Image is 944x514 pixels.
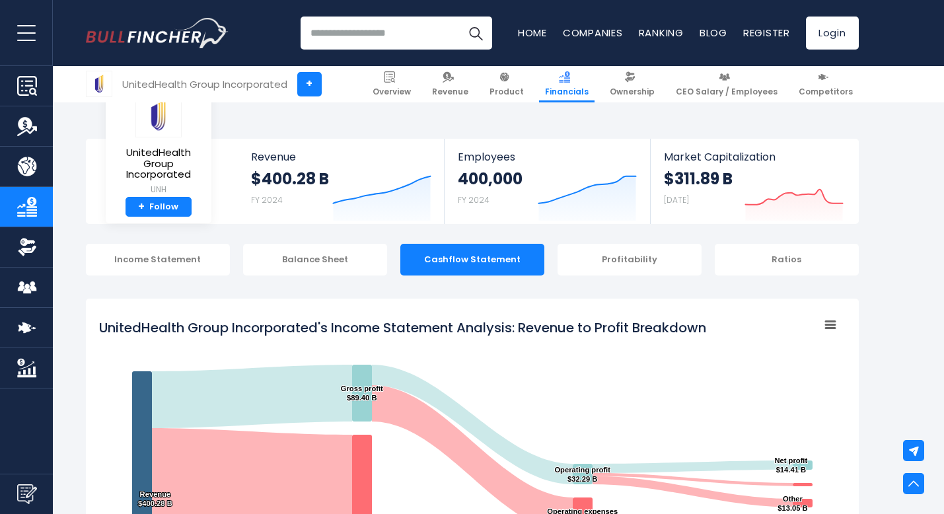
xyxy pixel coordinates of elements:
span: UnitedHealth Group Incorporated [116,147,201,180]
a: Financials [539,66,595,102]
div: Ratios [715,244,859,275]
span: Product [490,87,524,97]
span: Revenue [251,151,431,163]
text: Gross profit $89.40 B [340,385,382,402]
text: Revenue $400.28 B [138,490,172,507]
span: Ownership [610,87,655,97]
a: Revenue [426,66,474,102]
img: Bullfincher logo [86,18,229,48]
a: Ranking [639,26,684,40]
a: CEO Salary / Employees [670,66,783,102]
a: +Follow [126,197,192,217]
tspan: UnitedHealth Group Incorporated's Income Statement Analysis: Revenue to Profit Breakdown [99,318,706,337]
span: Overview [373,87,411,97]
div: UnitedHealth Group Incorporated [122,77,287,92]
a: Ownership [604,66,661,102]
img: UNH logo [135,93,182,137]
div: Profitability [558,244,702,275]
a: Overview [367,66,417,102]
a: Register [743,26,790,40]
div: Income Statement [86,244,230,275]
div: Balance Sheet [243,244,387,275]
span: CEO Salary / Employees [676,87,778,97]
a: + [297,72,322,96]
strong: 400,000 [458,168,523,189]
a: Revenue $400.28 B FY 2024 [238,139,445,224]
img: UNH logo [87,71,112,96]
strong: $400.28 B [251,168,329,189]
a: Market Capitalization $311.89 B [DATE] [651,139,857,224]
small: FY 2024 [251,194,283,205]
strong: + [138,201,145,213]
a: Home [518,26,547,40]
span: Revenue [432,87,468,97]
a: Competitors [793,66,859,102]
span: Employees [458,151,637,163]
small: FY 2024 [458,194,490,205]
text: Operating profit $32.29 B [554,466,610,483]
small: UNH [116,184,201,196]
a: Employees 400,000 FY 2024 [445,139,650,224]
a: Companies [563,26,623,40]
a: Blog [700,26,727,40]
span: Market Capitalization [664,151,844,163]
text: Other $13.05 B [778,495,807,512]
a: Product [484,66,530,102]
a: Login [806,17,859,50]
strong: $311.89 B [664,168,733,189]
text: Net profit $14.41 B [774,457,807,474]
div: Cashflow Statement [400,244,544,275]
span: Competitors [799,87,853,97]
img: Ownership [17,237,37,257]
small: [DATE] [664,194,689,205]
a: UnitedHealth Group Incorporated UNH [116,92,201,197]
button: Search [459,17,492,50]
a: Go to homepage [86,18,228,48]
span: Financials [545,87,589,97]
